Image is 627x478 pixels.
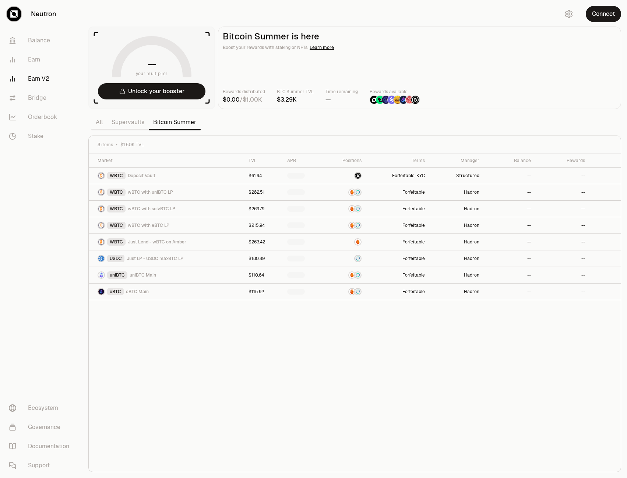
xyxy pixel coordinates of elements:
a: -- [527,289,531,295]
a: USDC LogoUSDCJust LP - USDC maxBTC LP [98,255,240,262]
a: Forfeitable [402,206,425,212]
a: Balance [3,31,80,50]
a: WBTC LogoWBTCwBTC with eBTC LP [98,222,240,229]
a: Earn V2 [3,69,80,88]
a: Support [3,456,80,475]
a: -- [527,173,531,179]
h1: -- [148,58,156,70]
a: -- [581,272,585,278]
div: WBTC [107,189,126,196]
a: Bridge [3,88,80,108]
a: Structured [456,173,479,179]
img: Solv Points [388,96,396,104]
img: NTRN [370,96,378,104]
img: Amber [349,272,355,278]
img: Structured Points [411,96,419,104]
a: Forfeitable [402,189,425,195]
button: Connect [586,6,621,22]
img: EtherFi Points [382,96,390,104]
a: Documentation [3,437,80,456]
a: WBTC LogoWBTCDeposit Vault [98,172,240,179]
a: -- [581,239,585,245]
div: Rewards [540,158,585,164]
div: WBTC [107,238,126,246]
img: Pump Points [394,96,402,104]
h2: Bitcoin Summer is here [223,31,616,42]
div: APR [287,158,319,164]
a: AmberSupervaults [328,189,362,196]
a: AmberSupervaults [328,288,362,295]
img: Supervaults [355,272,361,278]
a: eBTC LogoeBTCeBTC Main [98,288,240,295]
a: -- [527,189,531,195]
span: $1.50K TVL [120,142,144,148]
a: Hadron [464,222,479,228]
img: WBTC Logo [98,206,104,212]
tr: WBTC LogoWBTCJust Lend - wBTC on Amber$263.42AmberForfeitableHadron---- [89,234,621,250]
a: All [91,115,107,130]
a: Hadron [464,189,479,195]
span: Deposit Vault [128,173,155,179]
div: TVL [249,158,278,164]
a: $110.64 [249,272,264,278]
a: -- [527,272,531,278]
a: $282.51 [249,189,265,195]
span: uniBTC Main [130,272,156,278]
tr: WBTC LogoWBTCwBTC with eBTC LP$215.94AmberSupervaultsForfeitableHadron---- [89,217,621,234]
a: Ecosystem [3,398,80,418]
div: WBTC [107,205,126,212]
a: Forfeitable [402,256,425,261]
div: uniBTC [107,271,127,279]
a: Structured [328,172,362,179]
a: Amber [328,238,362,246]
span: your multiplier [136,70,168,77]
tr: eBTC LogoeBTCeBTC Main$115.92AmberSupervaultsForfeitableHadron---- [89,284,621,300]
tr: WBTC LogoWBTCDeposit Vault$61.94StructuredForfeitable, KYCStructured---- [89,168,621,184]
img: Supervaults [355,189,361,195]
img: Mars Fragments [405,96,413,104]
img: Supervaults [355,206,361,212]
a: $263.42 [249,239,265,245]
img: Amber [349,206,355,212]
a: uniBTC LogouniBTCuniBTC Main [98,271,240,279]
div: — [325,95,358,104]
a: -- [581,206,585,212]
a: Supervaults [107,115,149,130]
img: Amber [349,222,355,228]
img: Amber [355,239,361,245]
a: Forfeitable [402,289,425,295]
a: -- [527,206,531,212]
a: Supervaults [328,255,362,262]
img: Supervaults [355,222,361,228]
a: Bitcoin Summer [149,115,201,130]
a: $215.94 [249,222,265,228]
div: Market [98,158,240,164]
button: Unlock your booster [98,83,205,99]
div: / [223,95,265,104]
div: Terms [370,158,425,164]
a: AmberSupervaults [328,271,362,279]
div: Positions [328,158,362,164]
img: USDC Logo [98,256,104,261]
tr: uniBTC LogouniBTCuniBTC Main$110.64AmberSupervaultsForfeitableHadron---- [89,267,621,284]
a: Earn [3,50,80,69]
a: Forfeitable [402,239,425,245]
a: -- [581,256,585,261]
span: Just Lend - wBTC on Amber [128,239,186,245]
p: Boost your rewards with staking or NFTs. [223,44,616,51]
a: -- [581,189,585,195]
img: eBTC Logo [98,289,104,295]
img: Structured [355,173,361,179]
a: Hadron [464,206,479,212]
p: BTC Summer TVL [277,88,314,95]
a: $180.49 [249,256,265,261]
a: Hadron [464,272,479,278]
a: Stake [3,127,80,146]
a: -- [581,222,585,228]
img: Amber [349,189,355,195]
a: Hadron [464,239,479,245]
div: Balance [488,158,531,164]
div: Manager [434,158,479,164]
a: Hadron [464,289,479,295]
div: WBTC [107,222,126,229]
